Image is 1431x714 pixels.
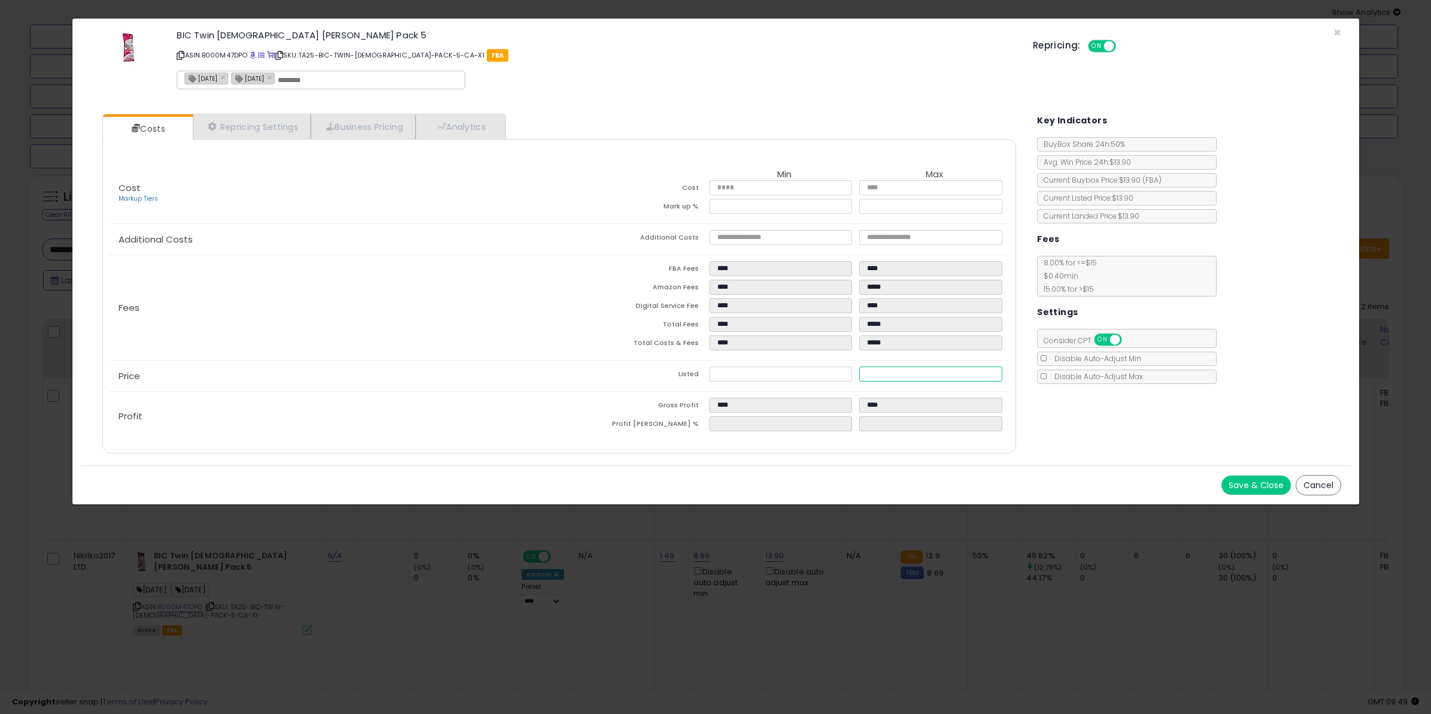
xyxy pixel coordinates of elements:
[559,298,710,317] td: Digital Service Fee
[1038,157,1131,167] span: Avg. Win Price 24h: $13.90
[1037,232,1060,247] h5: Fees
[177,31,1014,40] h3: BIC Twin [DEMOGRAPHIC_DATA] [PERSON_NAME] Pack 5
[1037,305,1078,320] h5: Settings
[109,183,559,204] p: Cost
[193,114,311,139] a: Repricing Settings
[1033,41,1081,50] h5: Repricing:
[109,412,559,421] p: Profit
[1038,211,1139,221] span: Current Landed Price: $13.90
[258,50,265,60] a: All offer listings
[119,194,158,203] a: Markup Tiers
[1095,335,1110,345] span: ON
[559,180,710,199] td: Cost
[559,230,710,249] td: Additional Costs
[103,117,192,141] a: Costs
[1038,175,1162,185] span: Current Buybox Price:
[559,261,710,280] td: FBA Fees
[267,50,274,60] a: Your listing only
[1221,476,1291,495] button: Save & Close
[710,170,860,180] th: Min
[232,73,264,83] span: [DATE]
[1038,335,1138,346] span: Consider CPT:
[559,367,710,385] td: Listed
[1038,284,1094,294] span: 15.00 % for > $15
[559,280,710,298] td: Amazon Fees
[559,398,710,416] td: Gross Profit
[1120,335,1139,345] span: OFF
[116,31,143,66] img: 31mPgmXwFjL._SL60_.jpg
[177,46,1014,65] p: ASIN: B000M47DPO | SKU: TA25-BIC-TWIN-[DEMOGRAPHIC_DATA]-PACK-5-CA-X1
[487,49,509,62] span: FBA
[859,170,1009,180] th: Max
[1333,24,1341,41] span: ×
[1038,193,1133,203] span: Current Listed Price: $13.90
[250,50,256,60] a: BuyBox page
[109,235,559,244] p: Additional Costs
[1114,41,1133,52] span: OFF
[1038,139,1125,149] span: BuyBox Share 24h: 50%
[1089,41,1104,52] span: ON
[185,73,217,83] span: [DATE]
[559,199,710,217] td: Mark up %
[1048,353,1141,364] span: Disable Auto-Adjust Min
[1119,175,1162,185] span: $13.90
[1048,371,1143,382] span: Disable Auto-Adjust Max
[416,114,504,139] a: Analytics
[109,303,559,313] p: Fees
[559,335,710,354] td: Total Costs & Fees
[1296,475,1341,495] button: Cancel
[1037,113,1107,128] h5: Key Indicators
[220,72,228,83] a: ×
[559,317,710,335] td: Total Fees
[1142,175,1162,185] span: ( FBA )
[559,416,710,435] td: Profit [PERSON_NAME] %
[1038,258,1097,294] span: 8.00 % for <= $15
[267,72,274,83] a: ×
[1038,271,1078,281] span: $0.40 min
[311,114,416,139] a: Business Pricing
[109,371,559,381] p: Price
